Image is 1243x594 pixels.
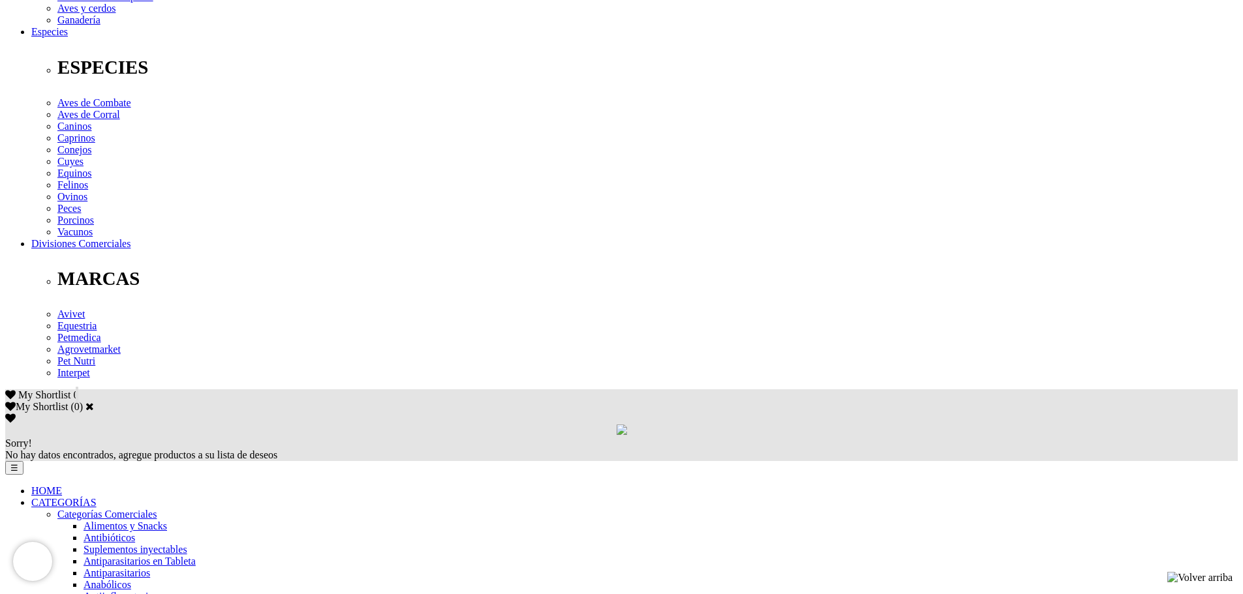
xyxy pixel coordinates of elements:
a: Antiparasitarios en Tableta [84,556,196,567]
span: 0 [73,389,78,400]
a: Pet Nutri [57,355,95,366]
p: ESPECIES [57,57,1238,78]
a: Aves y cerdos [57,3,115,14]
span: Sorry! [5,438,32,449]
iframe: Brevo live chat [13,542,52,581]
a: Aves de Combate [57,97,131,108]
a: Anabólicos [84,579,131,590]
a: CATEGORÍAS [31,497,97,508]
a: Conejos [57,144,91,155]
button: ☰ [5,461,23,475]
a: Ovinos [57,191,87,202]
p: MARCAS [57,268,1238,290]
a: Equestria [57,320,97,331]
a: Vacunos [57,226,93,237]
a: Aves de Corral [57,109,120,120]
span: My Shortlist [18,389,70,400]
a: Felinos [57,179,88,190]
a: Suplementos inyectables [84,544,187,555]
a: Alimentos y Snacks [84,520,167,531]
a: Agrovetmarket [57,344,121,355]
a: Equinos [57,168,91,179]
a: Antibióticos [84,532,135,543]
a: Ganadería [57,14,100,25]
a: Caninos [57,121,91,132]
a: Porcinos [57,215,94,226]
a: Avivet [57,308,85,319]
span: ( ) [70,401,83,412]
a: Peces [57,203,81,214]
label: 0 [74,401,80,412]
a: Interpet [57,367,90,378]
a: Petmedica [57,332,101,343]
a: Antiparasitarios [84,567,150,578]
a: Categorías Comerciales [57,509,157,520]
img: loading.gif [617,424,627,435]
a: Divisiones Comerciales [31,238,130,249]
a: Cuyes [57,156,84,167]
img: Volver arriba [1167,572,1233,584]
div: No hay datos encontrados, agregue productos a su lista de deseos [5,438,1238,461]
label: My Shortlist [5,401,68,412]
a: Cerrar [85,401,94,411]
a: Especies [31,26,68,37]
a: HOME [31,485,62,496]
a: Caprinos [57,132,95,143]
